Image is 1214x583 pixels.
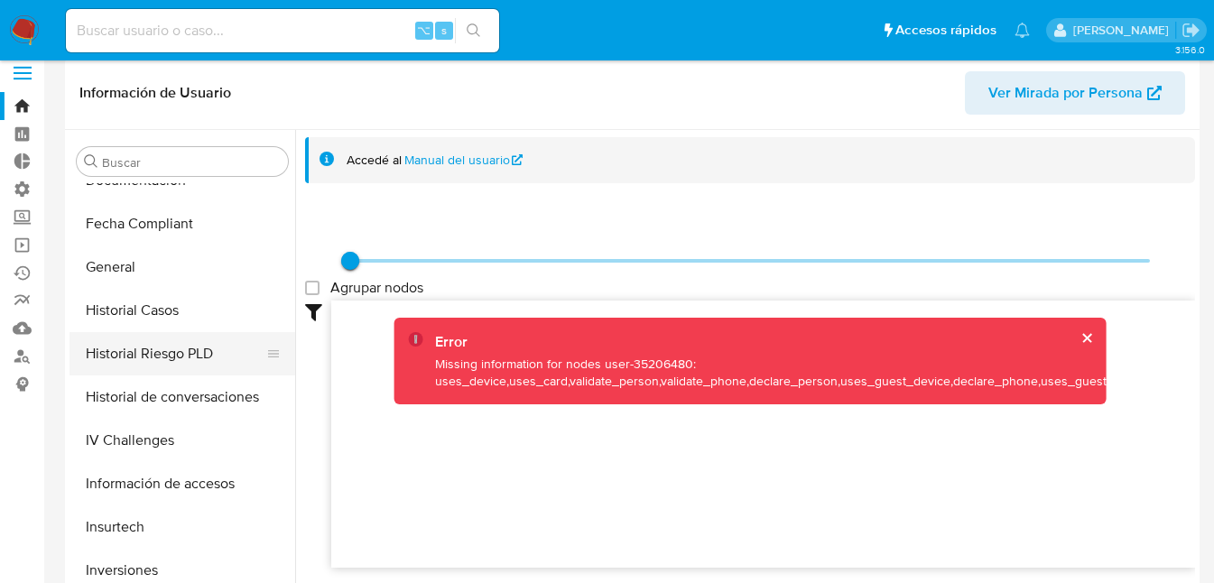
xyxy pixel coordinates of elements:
button: Ver Mirada por Persona [965,71,1185,115]
input: Buscar [102,154,281,171]
button: Buscar [84,154,98,169]
button: Fecha Compliant [70,202,295,245]
button: Historial Casos [70,289,295,332]
button: General [70,245,295,289]
span: Accesos rápidos [895,21,996,40]
a: Manual del usuario [404,152,524,169]
h1: Información de Usuario [79,84,231,102]
button: Información de accesos [70,462,295,505]
div: Missing information for nodes user-35206480: uses_device,uses_card,validate_person,validate_phone... [435,356,1118,390]
span: Agrupar nodos [330,279,423,297]
span: Accedé al [347,152,402,169]
a: Notificaciones [1015,23,1030,38]
button: Insurtech [70,505,295,549]
button: IV Challenges [70,419,295,462]
span: ⌥ [417,22,431,39]
input: Agrupar nodos [305,281,320,295]
a: Salir [1182,21,1200,40]
span: Ver Mirada por Persona [988,71,1143,115]
button: search-icon [455,18,492,43]
span: s [441,22,447,39]
button: cerrar [1080,332,1092,344]
div: Error [435,332,1118,352]
input: Buscar usuario o caso... [66,19,499,42]
p: julian.dari@mercadolibre.com [1073,22,1175,39]
button: Historial Riesgo PLD [70,332,281,375]
button: Historial de conversaciones [70,375,295,419]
